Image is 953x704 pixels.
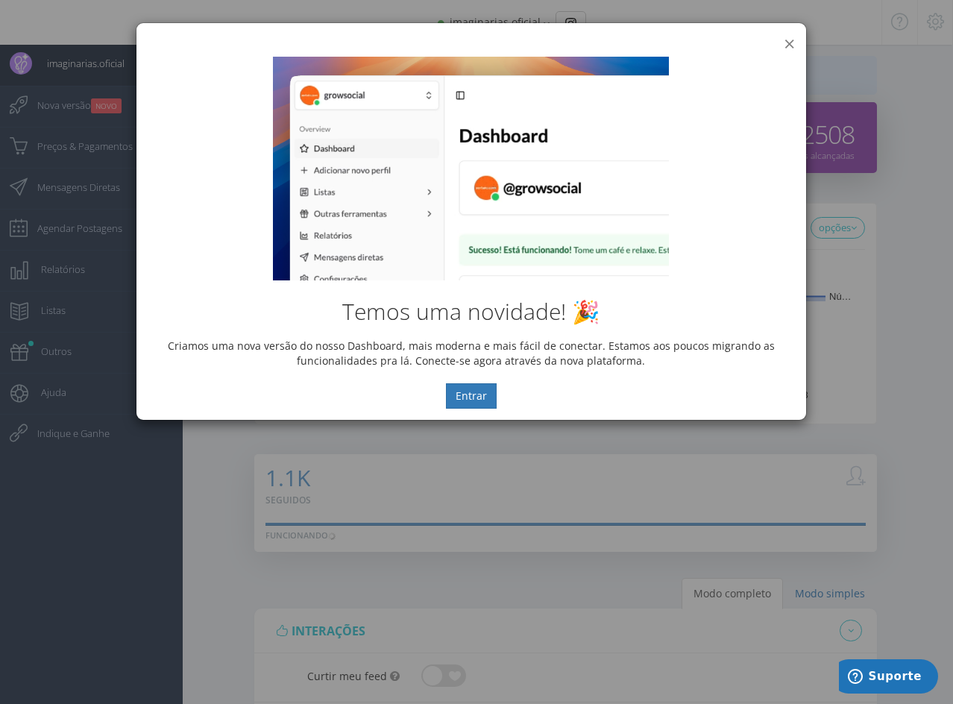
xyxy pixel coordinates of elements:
h2: Temos uma novidade! 🎉 [148,299,795,324]
p: Criamos uma nova versão do nosso Dashboard, mais moderna e mais fácil de conectar. Estamos aos po... [148,339,795,368]
button: Entrar [446,383,497,409]
button: × [784,34,795,54]
img: New Dashboard [273,57,668,280]
iframe: Abre um widget para que você possa encontrar mais informações [839,659,938,697]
